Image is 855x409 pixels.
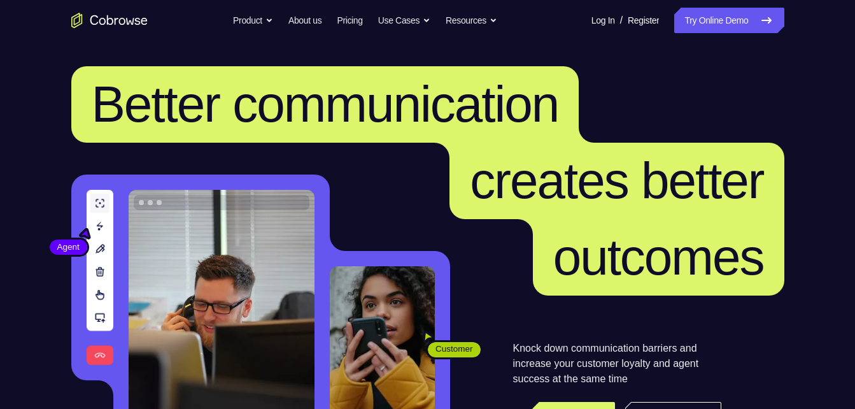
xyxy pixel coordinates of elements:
[288,8,322,33] a: About us
[620,13,623,28] span: /
[513,341,721,387] p: Knock down communication barriers and increase your customer loyalty and agent success at the sam...
[337,8,362,33] a: Pricing
[470,152,763,209] span: creates better
[628,8,659,33] a: Register
[674,8,784,33] a: Try Online Demo
[233,8,273,33] button: Product
[591,8,615,33] a: Log In
[553,229,764,285] span: outcomes
[92,76,559,133] span: Better communication
[446,8,497,33] button: Resources
[378,8,430,33] button: Use Cases
[71,13,148,28] a: Go to the home page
